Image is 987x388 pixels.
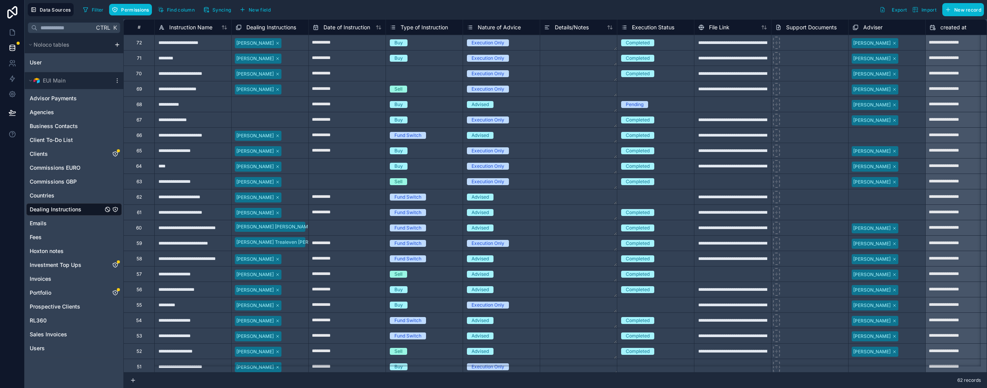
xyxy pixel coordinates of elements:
[26,287,122,299] div: Portfolio
[249,7,271,13] span: New field
[394,348,403,355] div: Sell
[472,317,489,324] div: Advised
[236,348,274,355] div: [PERSON_NAME]
[401,24,448,31] span: Type of Instruction
[30,150,48,158] span: Clients
[626,332,650,339] div: Completed
[910,3,939,16] button: Import
[30,206,103,213] a: Dealing Instructions
[942,3,984,16] button: New record
[394,209,421,216] div: Fund Switch
[853,163,891,170] div: [PERSON_NAME]
[394,132,421,139] div: Fund Switch
[212,7,231,13] span: Syncing
[137,55,141,61] div: 71
[394,363,403,370] div: Buy
[30,247,103,255] a: Hoxton notes
[30,303,80,310] span: Prospective Clients
[394,332,421,339] div: Fund Switch
[709,24,729,31] span: File Link
[939,3,984,16] a: New record
[236,86,274,93] div: [PERSON_NAME]
[626,147,650,154] div: Completed
[136,287,142,293] div: 56
[853,271,891,278] div: [PERSON_NAME]
[877,3,910,16] button: Export
[30,178,77,186] span: Commissions GBP
[26,134,122,146] div: Client To-Do List
[472,39,504,46] div: Execution Only
[130,24,148,30] div: #
[136,179,142,185] div: 63
[626,209,650,216] div: Completed
[853,225,891,232] div: [PERSON_NAME]
[626,101,643,108] div: Pending
[26,259,122,271] div: Investment Top Ups
[30,261,103,269] a: Investment Top Ups
[236,271,274,278] div: [PERSON_NAME]
[40,7,71,13] span: Data Sources
[940,24,967,31] span: created at
[472,194,489,201] div: Advised
[626,317,650,324] div: Completed
[237,4,273,15] button: New field
[136,271,142,277] div: 57
[472,178,504,185] div: Execution Only
[472,163,504,170] div: Execution Only
[28,3,74,16] button: Data Sources
[26,328,122,341] div: Sales Invoices
[26,162,122,174] div: Commissions EURO
[472,147,504,154] div: Execution Only
[472,86,504,93] div: Execution Only
[236,364,274,371] div: [PERSON_NAME]
[26,217,122,229] div: Emails
[34,41,69,49] span: Noloco tables
[236,239,335,246] div: [PERSON_NAME] Trealeven [PERSON_NAME]
[80,4,106,15] button: Filter
[26,56,122,69] div: User
[394,147,403,154] div: Buy
[394,302,403,309] div: Buy
[472,132,489,139] div: Advised
[853,348,891,355] div: [PERSON_NAME]
[30,164,81,172] span: Commissions EURO
[26,75,111,86] button: Airtable LogoEUI Main
[394,163,403,170] div: Buy
[112,25,118,30] span: K
[472,240,504,247] div: Execution Only
[853,55,891,62] div: [PERSON_NAME]
[30,289,51,297] span: Portfolio
[136,240,142,246] div: 59
[853,302,891,309] div: [PERSON_NAME]
[626,178,650,185] div: Completed
[236,148,274,155] div: [PERSON_NAME]
[26,39,111,50] button: Noloco tables
[26,245,122,257] div: Hoxton notes
[626,255,650,262] div: Completed
[136,256,142,262] div: 58
[863,24,883,31] span: Adviser
[136,225,142,231] div: 60
[921,7,936,13] span: Import
[394,55,403,62] div: Buy
[30,59,42,66] span: User
[472,209,489,216] div: Advised
[236,302,274,309] div: [PERSON_NAME]
[121,7,149,13] span: Permissions
[30,136,103,144] a: Client To-Do List
[30,122,103,130] a: Business Contacts
[236,194,274,201] div: [PERSON_NAME]
[136,194,142,200] div: 62
[26,175,122,188] div: Commissions GBP
[472,332,489,339] div: Advised
[92,7,104,13] span: Filter
[246,24,296,31] span: Dealing Instructions
[30,108,54,116] span: Agencies
[236,179,274,186] div: [PERSON_NAME]
[555,24,589,31] span: Details/Notes
[236,333,274,340] div: [PERSON_NAME]
[626,116,650,123] div: Completed
[394,116,403,123] div: Buy
[30,150,103,158] a: Clients
[626,55,650,62] div: Completed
